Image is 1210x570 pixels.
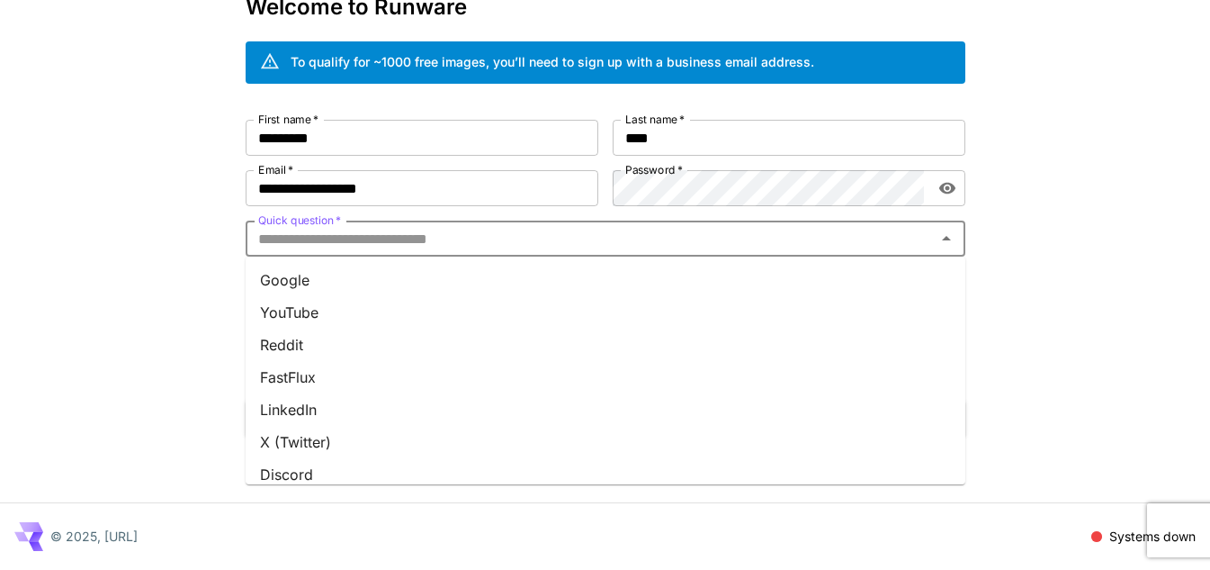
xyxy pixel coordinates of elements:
p: Systems down [1109,527,1196,546]
button: toggle password visibility [931,172,964,204]
label: Last name [625,112,685,127]
li: YouTube [246,296,965,329]
p: © 2025, [URL] [50,527,138,546]
li: Reddit [246,329,965,361]
label: Email [258,162,293,177]
button: Close [934,226,959,251]
li: FastFlux [246,361,965,394]
li: X (Twitter) [246,426,965,458]
label: First name [258,112,318,127]
li: Google [246,264,965,296]
label: Quick question [258,213,341,228]
li: Discord [246,458,965,491]
div: To qualify for ~1000 free images, you’ll need to sign up with a business email address. [291,52,814,71]
label: Password [625,162,683,177]
li: LinkedIn [246,394,965,426]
